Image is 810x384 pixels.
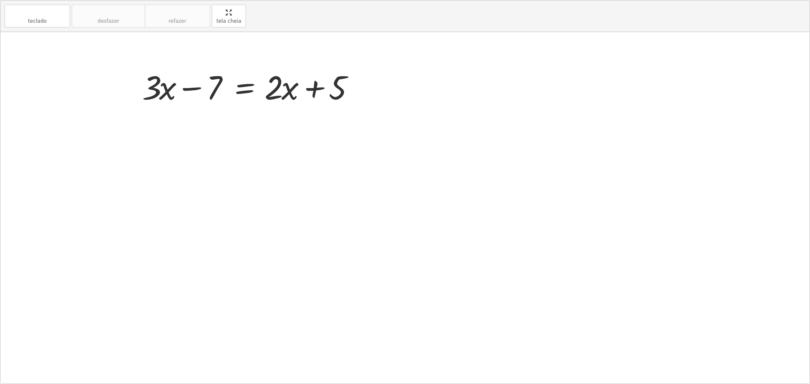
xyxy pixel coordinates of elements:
font: desfazer [76,8,140,16]
font: teclado [9,8,65,16]
button: desfazerdesfazer [72,5,145,27]
font: desfazer [97,18,119,24]
font: tela cheia [216,18,241,24]
font: teclado [28,18,46,24]
button: refazerrefazer [145,5,210,27]
font: refazer [149,8,205,16]
button: tela cheia [212,5,246,27]
button: tecladoteclado [5,5,70,27]
font: refazer [168,18,186,24]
